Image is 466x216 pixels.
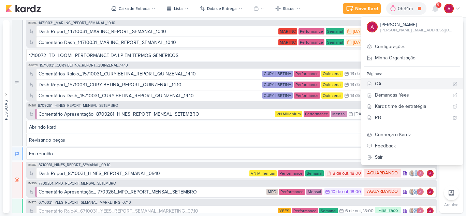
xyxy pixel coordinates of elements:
div: Comentário Apresentação_8709261_HINES_REPORT_MENSAL_SETEMBRO [39,111,199,118]
div: AGUARDANDO [364,188,401,196]
div: VN Millenium [275,111,302,117]
a: Demandas Yees [361,89,463,101]
span: 14710031_MAR INC_REPORT_SEMANAL_10.10 [39,21,115,25]
div: Dash Report_15710031_CURY|BETINA_REPORT_QUINZENAL_14.10 [39,81,261,88]
img: Alessandra Gomes [417,170,424,177]
div: AGUARDANDO [12,162,23,198]
div: Colaboradores: Iara Santos, Caroline Traven De Andrade, Alessandra Gomes [409,207,425,214]
div: Performance [294,92,320,99]
div: AGUARDANDO [364,169,401,177]
div: Semanal [326,28,344,34]
div: 8 de out [333,171,348,176]
div: Semanal [326,39,344,45]
div: [DATE] [353,29,366,34]
div: Performance [278,170,304,176]
span: 6710031_YEES_REPORT_SEMANAL_MARKETING_07.10 [39,201,131,204]
div: Quinzenal [321,92,343,99]
a: Kardz time de estratégia [361,101,463,112]
div: Dash Report_8710031_HINES_REPORT_SEMANAL_09.10 [39,170,248,177]
button: Novo Kard [343,3,381,14]
span: 7709261_MPD_REPORT_MENSAL_SETEMBRO [39,182,116,185]
div: Performance [304,111,330,117]
div: Páginas: [361,69,463,78]
div: MPD [266,189,278,195]
div: Comentário Dash_14710031_MAR INC_REPORT_SEMANAL_10.10 [39,39,277,46]
div: Comentários Dash_15710031_CURY|BETINA_REPORT_QUINZENAL_14.10 [39,92,261,99]
div: Abrindo kard [29,124,56,131]
div: Comentário Apresentação_ 7709261_MPD_REPORT_MENSAL_SETEMBRO [39,188,265,196]
div: Colaboradores: Iara Santos, Caroline Traven De Andrade, Alessandra Gomes [409,170,425,177]
div: 1710072_TD_LOOMI_PERFORMANCE DA LP EM TERMOS GENÉRICOS [29,52,371,59]
div: Performance [292,208,318,214]
img: Iara Santos [409,170,416,177]
div: , 18:00 [348,190,361,194]
div: Comentários Raio-x_15710031_CURY|BETINA_REPORT_QUINZENAL_14.10 [39,70,196,77]
div: [PERSON_NAME] [380,21,452,28]
div: MAR INC [278,39,297,45]
div: VN Millenium [249,170,277,176]
div: Performance [279,189,305,195]
span: 15710031_CURY|BETINA_REPORT_QUINZENAL_14.10 [40,63,128,67]
div: Performance [298,39,324,45]
div: CURY | BETINA [262,82,293,88]
div: Dash Report_15710031_CURY|BETINA_REPORT_QUINZENAL_14.10 [39,81,181,88]
span: IM273 [28,201,37,204]
div: QA [375,80,450,87]
span: AG878 [28,63,38,67]
div: Dash Report_8710031_HINES_REPORT_SEMANAL_09.10 [39,170,160,177]
span: 8710031_HINES_REPORT_SEMANAL_09.10 [39,163,111,167]
p: Arquivo [444,202,458,208]
div: Responsável: Alessandra Gomes [427,207,434,214]
img: Alessandra Gomes [427,207,434,214]
img: Alessandra Gomes [444,4,454,13]
div: Quinzenal [321,71,343,77]
div: 0h34m [398,5,415,12]
div: 13 de out [350,83,367,87]
div: Abrindo kard [29,124,398,131]
span: IM287 [28,163,37,167]
div: Mensal [331,111,347,117]
div: 13 de out [350,93,367,98]
div: Comentário Dash_14710031_MAR INC_REPORT_SEMANAL_10.10 [39,39,176,46]
img: Caroline Traven De Andrade [413,188,420,195]
img: Iara Santos [409,188,416,195]
div: Mensal [306,189,322,195]
div: 6 de out [345,209,361,213]
div: Responsável: Alessandra Gomes [427,188,434,195]
div: CURY | BETINA [262,71,293,77]
div: Revisando peças [29,136,65,144]
img: Caroline Traven De Andrade [413,170,420,177]
div: Comentário Apresentação_8709261_HINES_REPORT_MENSAL_SETEMBRO [39,111,274,118]
div: Comentário Raio-X_6710031_YEES_REPORT_SEMANAL_MARKETING_07.10 [39,207,198,215]
div: FAZER [12,20,23,146]
img: kardz.app [5,4,41,13]
span: IM294 [28,21,37,25]
div: , 18:00 [361,209,374,213]
div: Semanal [305,170,324,176]
button: Pessoas [3,20,10,213]
div: Em reunião [29,150,53,157]
div: Dash Report_14710031_MAR INC_REPORT_SEMANAL_10.10 [39,28,277,35]
div: RB [375,114,450,121]
div: Comentários Raio-x_15710031_CURY|BETINA_REPORT_QUINZENAL_14.10 [39,70,261,77]
div: 10 de out [331,190,348,194]
div: Quinzenal [321,82,343,88]
div: 13 de out [350,72,367,76]
div: Performance [294,82,320,88]
img: Alessandra Gomes [367,21,378,32]
div: Colaboradores: Iara Santos, Caroline Traven De Andrade, Alessandra Gomes [409,188,425,195]
div: Comentário Raio-X_6710031_YEES_REPORT_SEMANAL_MARKETING_07.10 [39,207,277,215]
div: MAR INC [278,28,297,34]
div: Performance [294,71,320,77]
div: Novo Kard [355,5,378,12]
div: , 18:00 [348,171,361,176]
div: [DATE] [354,112,367,116]
span: IM261 [28,104,37,107]
div: [PERSON_NAME][EMAIL_ADDRESS][DOMAIN_NAME] [380,27,452,33]
div: 1710072_TD_LOOMI_PERFORMANCE DA LP EM TERMOS GENÉRICOS [29,52,178,59]
a: RB [361,112,463,123]
div: Revisando peças [29,136,398,144]
div: Pessoas [3,99,9,120]
div: Comentário Apresentação_ 7709261_MPD_REPORT_MENSAL_SETEMBRO [39,188,197,196]
span: 9+ [437,2,441,8]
